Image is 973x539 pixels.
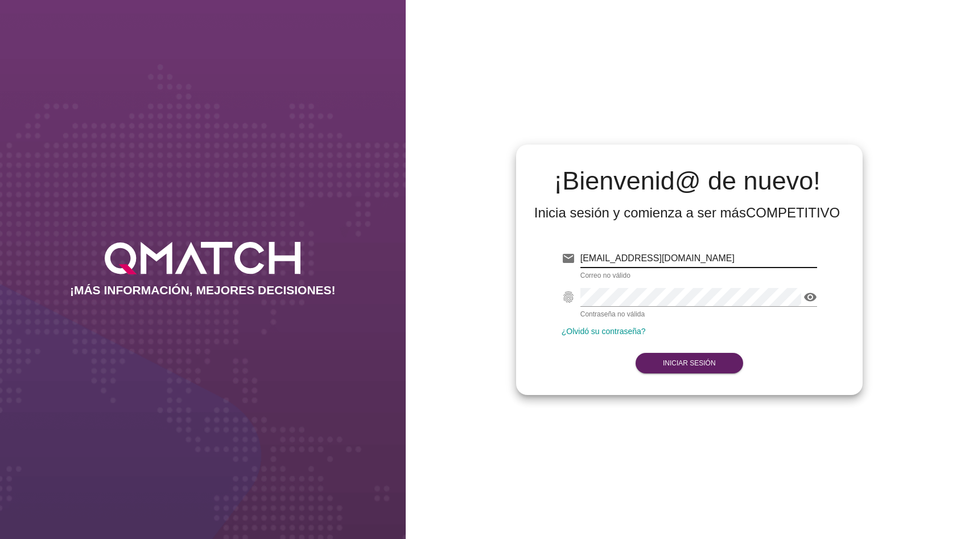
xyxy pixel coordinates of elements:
[70,283,336,297] h2: ¡MÁS INFORMACIÓN, MEJORES DECISIONES!
[562,327,646,336] a: ¿Olvidó su contraseña?
[746,205,840,220] strong: COMPETITIVO
[534,204,840,222] div: Inicia sesión y comienza a ser más
[580,311,645,318] div: Contraseña no válida
[534,167,840,195] h2: ¡Bienvenid@ de nuevo!
[562,290,575,304] i: fingerprint
[636,353,743,373] button: Iniciar Sesión
[803,290,817,304] i: visibility
[580,249,817,268] input: E-mail
[562,252,575,265] i: email
[663,359,716,367] strong: Iniciar Sesión
[580,272,630,279] div: Correo no válido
